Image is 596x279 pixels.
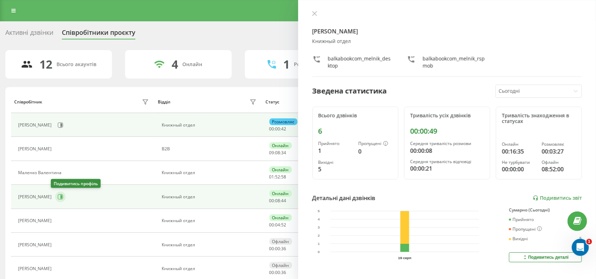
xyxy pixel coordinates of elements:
[410,127,484,135] div: 00:00:49
[294,61,328,68] div: Розмовляють
[410,159,484,164] div: Середня тривалість відповіді
[269,150,286,155] div: : :
[162,146,258,151] div: B2B
[18,266,53,271] div: [PERSON_NAME]
[522,254,569,260] div: Подивитись деталі
[275,126,280,132] span: 00
[269,166,292,173] div: Онлайн
[269,198,286,203] div: : :
[318,234,320,237] text: 2
[162,170,258,175] div: Книжный отдел
[269,175,286,179] div: : :
[275,222,280,228] span: 04
[423,55,487,69] div: balkabookcom_melnik_rspmob
[283,58,290,71] div: 1
[281,150,286,156] span: 34
[509,252,582,262] button: Подивитись деталі
[318,250,320,254] text: 0
[162,242,258,247] div: Книжный отдел
[275,269,280,275] span: 00
[312,27,582,36] h4: [PERSON_NAME]
[182,61,202,68] div: Онлайн
[358,147,392,156] div: 0
[502,147,536,156] div: 00:16:35
[281,269,286,275] span: 36
[18,170,63,175] div: Маленко Валентина
[318,209,320,213] text: 5
[318,165,353,173] div: 5
[18,194,53,199] div: [PERSON_NAME]
[586,239,592,245] span: 1
[312,38,582,44] div: Книжный отдел
[162,218,258,223] div: Книжный отдел
[502,142,536,147] div: Онлайн
[318,217,320,221] text: 4
[5,29,53,40] div: Активні дзвінки
[509,208,582,213] div: Сумарно (Сьогодні)
[328,55,393,69] div: balkabookcom_melnik_desktop
[269,126,274,132] span: 00
[269,118,297,125] div: Розмовляє
[57,61,97,68] div: Всього акаунтів
[579,236,582,241] div: 5
[269,246,274,252] span: 00
[281,174,286,180] span: 58
[158,100,170,104] div: Відділ
[269,214,292,221] div: Онлайн
[318,146,353,155] div: 1
[533,195,582,201] a: Подивитись звіт
[275,174,280,180] span: 52
[269,150,274,156] span: 09
[509,236,528,241] div: Вихідні
[281,198,286,204] span: 44
[509,226,542,232] div: Пропущені
[269,238,292,245] div: Офлайн
[542,147,576,156] div: 00:03:27
[275,198,280,204] span: 08
[358,141,392,147] div: Пропущені
[162,266,258,271] div: Книжный отдел
[281,246,286,252] span: 36
[502,113,576,125] div: Тривалість знаходження в статусах
[62,29,135,40] div: Співробітники проєкту
[410,146,484,155] div: 00:00:08
[542,160,576,165] div: Офлайн
[542,165,576,173] div: 08:52:00
[269,198,274,204] span: 00
[269,190,292,197] div: Онлайн
[275,246,280,252] span: 00
[51,179,101,188] div: Подивитись профіль
[318,141,353,146] div: Прийнято
[269,246,286,251] div: : :
[318,242,320,246] text: 1
[269,142,292,149] div: Онлайн
[162,123,258,128] div: Книжный отдел
[509,217,534,222] div: Прийнято
[18,218,53,223] div: [PERSON_NAME]
[281,126,286,132] span: 42
[318,127,392,135] div: 6
[312,194,376,202] div: Детальні дані дзвінків
[275,150,280,156] span: 08
[502,160,536,165] div: Не турбувати
[398,256,411,260] text: 19 серп
[269,270,286,275] div: : :
[410,164,484,173] div: 00:00:21
[269,262,292,269] div: Офлайн
[542,142,576,147] div: Розмовляє
[269,174,274,180] span: 01
[269,222,286,227] div: : :
[318,113,392,119] div: Всього дзвінків
[410,113,484,119] div: Тривалість усіх дзвінків
[269,269,274,275] span: 00
[318,225,320,229] text: 3
[502,165,536,173] div: 00:00:00
[281,222,286,228] span: 52
[265,100,279,104] div: Статус
[172,58,178,71] div: 4
[18,146,53,151] div: [PERSON_NAME]
[40,58,53,71] div: 12
[572,239,589,256] iframe: Intercom live chat
[18,123,53,128] div: [PERSON_NAME]
[18,242,53,247] div: [PERSON_NAME]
